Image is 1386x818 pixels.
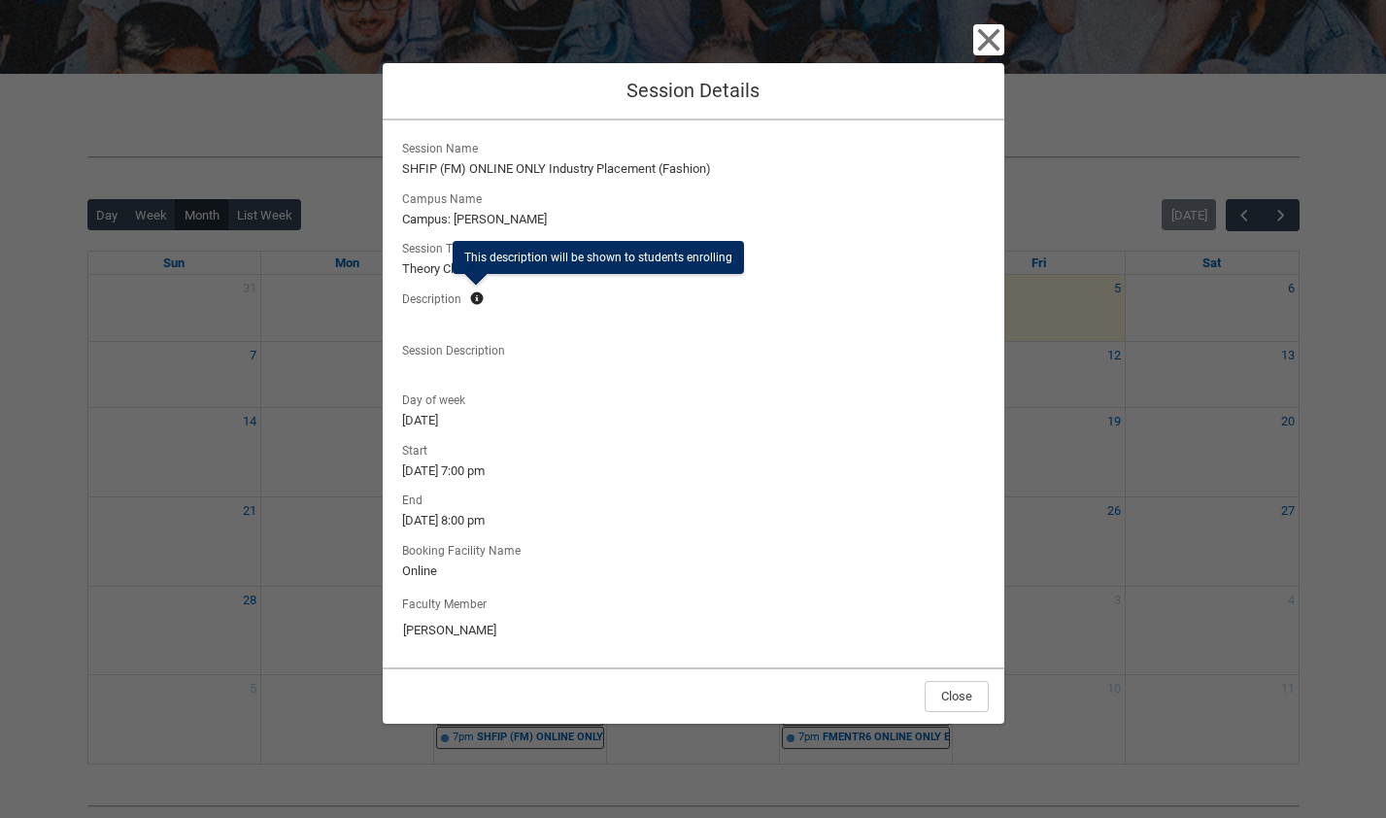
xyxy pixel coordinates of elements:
[402,287,469,308] span: Description
[402,438,435,460] span: Start
[402,210,985,229] lightning-formatted-text: Campus: [PERSON_NAME]
[402,562,985,581] lightning-formatted-text: Online
[925,681,989,712] button: Close
[973,24,1004,55] button: Close
[402,159,985,179] lightning-formatted-text: SHFIP (FM) ONLINE ONLY Industry Placement (Fashion)
[626,79,760,102] span: Session Details
[402,136,486,157] span: Session Name
[402,411,985,430] lightning-formatted-text: [DATE]
[402,236,479,257] span: Session Type
[402,259,985,279] lightning-formatted-text: Theory Class
[402,187,490,208] span: Campus Name
[402,511,985,530] lightning-formatted-text: [DATE] 8:00 pm
[402,592,494,613] label: Faculty Member
[402,488,430,509] span: End
[453,241,744,274] div: This description will be shown to students enrolling
[402,338,513,359] span: Session Description
[402,461,985,481] lightning-formatted-text: [DATE] 7:00 pm
[402,538,528,560] span: Booking Facility Name
[402,388,473,409] span: Day of week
